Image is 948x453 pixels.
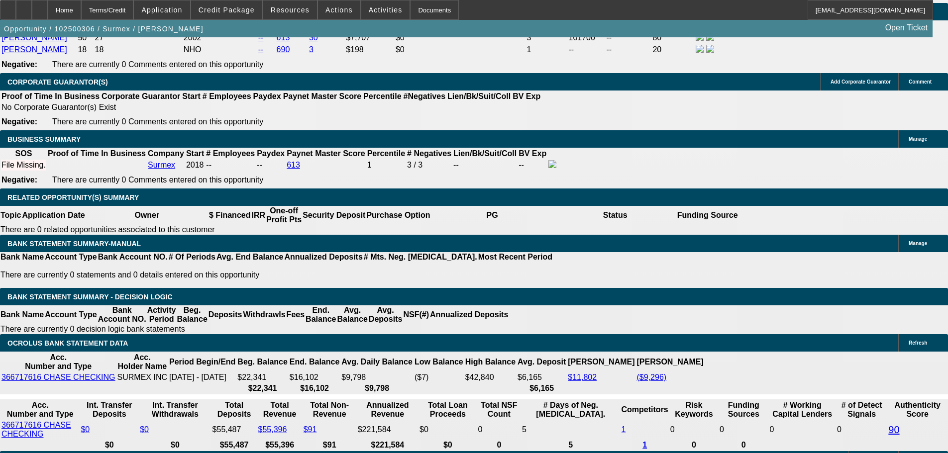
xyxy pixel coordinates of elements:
[139,400,211,419] th: Int. Transfer Withdrawals
[7,193,139,201] span: RELATED OPPORTUNITY(S) SUMMARY
[257,149,285,158] b: Paydex
[148,149,184,158] b: Company
[95,44,182,55] td: 18
[554,206,677,225] th: Status
[117,353,168,371] th: Acc. Holder Name
[77,44,93,55] td: 18
[636,353,704,371] th: [PERSON_NAME]
[414,372,464,382] td: ($7)
[206,149,255,158] b: # Employees
[453,160,517,171] td: --
[670,420,718,439] td: 0
[621,400,669,419] th: Competitors
[478,400,521,419] th: Sum of the Total NSF Count and Total Overdraft Fee Count from Ocrolus
[1,400,79,419] th: Acc. Number and Type
[419,440,476,450] th: $0
[447,92,511,100] b: Lien/Bk/Suit/Coll
[263,0,317,19] button: Resources
[606,44,651,55] td: --
[242,305,286,324] th: Withdrawls
[169,372,236,382] td: [DATE] - [DATE]
[203,92,251,100] b: # Employees
[769,400,836,419] th: # Working Capital Lenders
[134,0,190,19] button: Application
[303,400,356,419] th: Total Non-Revenue
[258,400,302,419] th: Total Revenue
[1,149,46,159] th: SOS
[117,372,168,382] td: SURMEX INC
[1,176,37,184] b: Negative:
[237,372,288,382] td: $22,341
[258,425,287,434] a: $55,396
[237,383,288,393] th: $22,341
[309,33,318,42] a: 30
[465,353,516,371] th: High Balance
[289,372,340,382] td: $16,102
[258,45,264,54] a: --
[81,425,90,434] a: $0
[186,149,204,158] b: Start
[909,241,927,246] span: Manage
[341,383,413,393] th: $9,798
[419,420,476,439] td: $0
[517,383,566,393] th: $6,165
[345,44,394,55] td: $198
[642,441,647,449] a: 1
[670,440,718,450] th: 0
[7,293,173,301] span: Bank Statement Summary - Decision Logic
[652,32,694,43] td: 80
[1,353,116,371] th: Acc. Number and Type
[98,252,168,262] th: Bank Account NO.
[284,252,363,262] th: Annualized Deposits
[182,92,200,100] b: Start
[522,400,620,419] th: # Days of Neg. [MEDICAL_DATA].
[363,92,401,100] b: Percentile
[719,420,768,439] td: 0
[168,252,216,262] th: # Of Periods
[287,149,365,158] b: Paynet Master Score
[652,44,694,55] td: 20
[419,400,476,419] th: Total Loan Proceeds
[719,400,768,419] th: Funding Sources
[4,25,204,33] span: Opportunity / 102500306 / Surmex / [PERSON_NAME]
[1,373,115,381] a: 366717616 CHASE CHECKING
[183,44,257,55] td: NHO
[909,79,932,85] span: Comment
[568,373,597,381] a: $11,802
[191,0,262,19] button: Credit Package
[44,252,98,262] th: Account Type
[1,117,37,126] b: Negative:
[212,420,257,439] td: $55,487
[258,440,302,450] th: $55,396
[404,92,446,100] b: #Negatives
[258,33,264,42] a: --
[367,161,405,170] div: 1
[7,339,128,347] span: OCROLUS BANK STATEMENT DATA
[414,353,464,371] th: Low Balance
[357,400,418,419] th: Annualized Revenue
[318,0,360,19] button: Actions
[696,45,704,53] img: facebook-icon.png
[357,440,418,450] th: $221,584
[888,424,899,435] a: 90
[366,206,430,225] th: Purchase Option
[395,32,526,43] td: $0
[453,149,517,158] b: Lien/Bk/Suit/Coll
[606,32,651,43] td: --
[345,32,394,43] td: $7,707
[568,44,605,55] td: --
[251,206,266,225] th: IRR
[7,78,108,86] span: CORPORATE GUARANTOR(S)
[567,353,635,371] th: [PERSON_NAME]
[237,353,288,371] th: Beg. Balance
[304,425,317,434] a: $91
[186,160,205,171] td: 2018
[1,45,67,54] a: [PERSON_NAME]
[670,400,718,419] th: Risk Keywords
[86,206,209,225] th: Owner
[622,425,626,434] a: 1
[303,440,356,450] th: $91
[358,425,418,434] div: $221,584
[519,149,546,158] b: BV Exp
[147,305,177,324] th: Activity Period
